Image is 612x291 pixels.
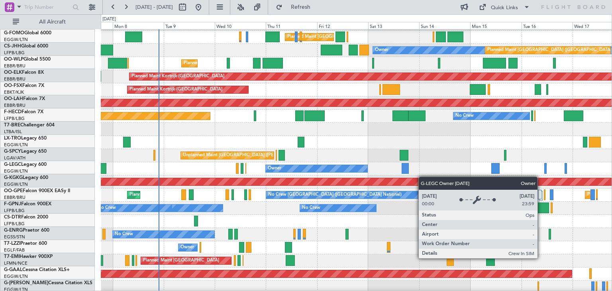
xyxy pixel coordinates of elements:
[4,228,49,233] a: G-ENRGPraetor 600
[4,241,20,246] span: T7-LZZI
[4,96,45,101] a: OO-LAHFalcon 7X
[4,31,51,35] a: G-FOMOGlobal 6000
[4,189,23,193] span: OO-GPE
[4,31,24,35] span: G-FOMO
[4,267,70,272] a: G-GAALCessna Citation XLS+
[4,83,44,88] a: OO-FSXFalcon 7X
[113,22,164,29] div: Mon 8
[4,281,48,285] span: G-[PERSON_NAME]
[4,110,22,114] span: F-HECD
[131,71,224,83] div: Planned Maint Kortrijk-[GEOGRAPHIC_DATA]
[284,4,318,10] span: Refresh
[4,136,47,141] a: LX-TROLegacy 650
[4,281,92,285] a: G-[PERSON_NAME]Cessna Citation XLS
[4,215,48,220] a: CS-DTRFalcon 2000
[21,19,84,25] span: All Aircraft
[4,123,55,128] a: T7-BREChallenger 604
[4,96,23,101] span: OO-LAH
[4,247,25,253] a: EGLF/FAB
[4,234,25,240] a: EGSS/STN
[375,44,388,56] div: Owner
[4,76,25,82] a: EBBR/BRU
[4,142,28,148] a: EGGW/LTN
[4,162,21,167] span: G-LEGC
[266,22,317,29] div: Thu 11
[98,202,116,214] div: No Crew
[9,16,86,28] button: All Aircraft
[4,215,21,220] span: CS-DTR
[4,102,25,108] a: EBBR/BRU
[272,1,320,14] button: Refresh
[268,189,402,201] div: No Crew [GEOGRAPHIC_DATA] ([GEOGRAPHIC_DATA] National)
[4,273,28,279] a: EGGW/LTN
[4,208,25,214] a: LFPB/LBG
[4,57,24,62] span: OO-WLP
[317,22,368,29] div: Fri 12
[180,242,194,254] div: Owner
[455,110,474,122] div: No Crew
[4,202,21,206] span: F-GPNJ
[4,116,25,122] a: LFPB/LBG
[419,22,470,29] div: Sun 14
[115,228,133,240] div: No Crew
[102,16,116,23] div: [DATE]
[215,22,266,29] div: Wed 10
[4,168,28,174] a: EGGW/LTN
[143,255,219,267] div: Planned Maint [GEOGRAPHIC_DATA]
[129,84,222,96] div: Planned Maint Kortrijk-[GEOGRAPHIC_DATA]
[129,189,274,201] div: Planned Maint [GEOGRAPHIC_DATA] ([GEOGRAPHIC_DATA] National)
[268,163,281,175] div: Owner
[4,83,22,88] span: OO-FSX
[164,22,215,29] div: Tue 9
[4,149,47,154] a: G-SPCYLegacy 650
[4,136,21,141] span: LX-TRO
[4,267,22,272] span: G-GAAL
[4,228,23,233] span: G-ENRG
[4,110,43,114] a: F-HECDFalcon 7X
[475,1,534,14] button: Quick Links
[4,195,25,201] a: EBBR/BRU
[4,189,70,193] a: OO-GPEFalcon 900EX EASy II
[4,50,25,56] a: LFPB/LBG
[4,221,25,227] a: LFPB/LBG
[4,44,21,49] span: CS-JHH
[4,89,24,95] a: EBKT/KJK
[4,241,47,246] a: T7-LZZIPraetor 600
[4,175,23,180] span: G-KGKG
[4,70,22,75] span: OO-ELK
[183,149,312,161] div: Unplanned Maint [GEOGRAPHIC_DATA] ([PERSON_NAME] Intl)
[24,1,70,13] input: Trip Number
[184,57,225,69] div: Planned Maint Liege
[4,129,22,135] a: LTBA/ISL
[4,123,20,128] span: T7-BRE
[470,22,521,29] div: Mon 15
[455,202,474,214] div: No Crew
[4,37,28,43] a: EGGW/LTN
[4,175,48,180] a: G-KGKGLegacy 600
[4,254,53,259] a: T7-EMIHawker 900XP
[4,162,47,167] a: G-LEGCLegacy 600
[4,44,48,49] a: CS-JHHGlobal 6000
[4,254,20,259] span: T7-EMI
[4,63,25,69] a: EBBR/BRU
[135,4,173,11] span: [DATE] - [DATE]
[368,22,419,29] div: Sat 13
[491,4,518,12] div: Quick Links
[287,31,413,43] div: Planned Maint [GEOGRAPHIC_DATA] ([GEOGRAPHIC_DATA])
[302,202,320,214] div: No Crew
[4,149,21,154] span: G-SPCY
[4,260,27,266] a: LFMN/NCE
[4,57,51,62] a: OO-WLPGlobal 5500
[4,155,25,161] a: LGAV/ATH
[4,202,51,206] a: F-GPNJFalcon 900EX
[522,22,573,29] div: Tue 16
[4,70,44,75] a: OO-ELKFalcon 8X
[4,181,28,187] a: EGGW/LTN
